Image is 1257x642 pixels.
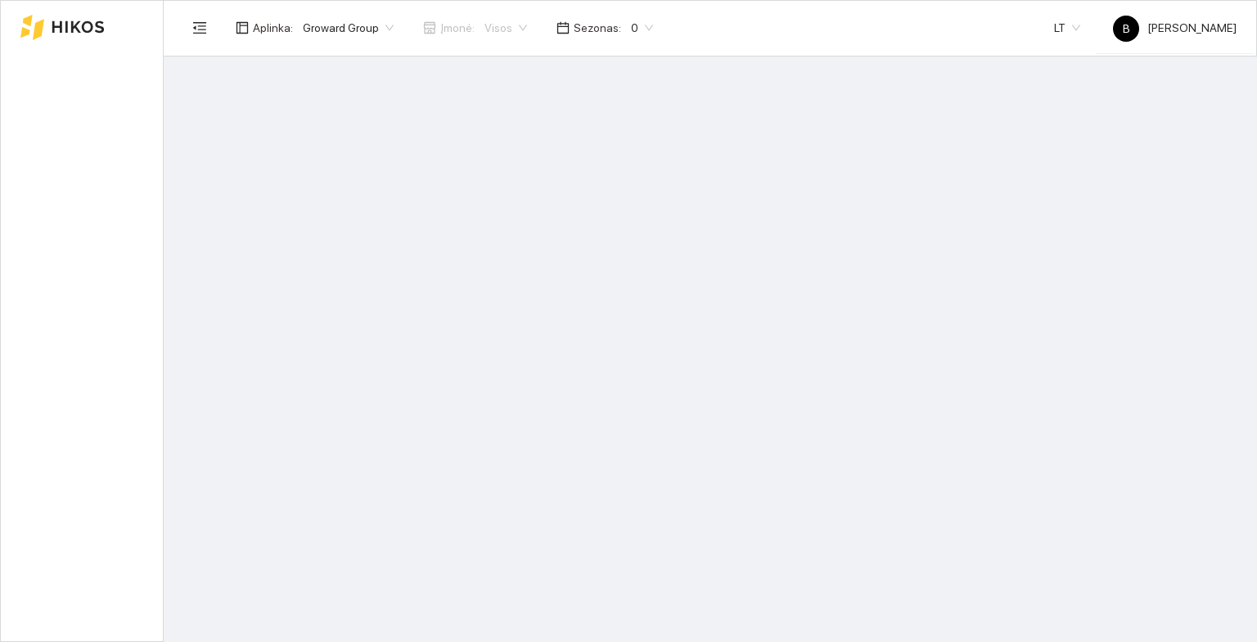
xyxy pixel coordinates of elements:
[1113,21,1237,34] span: [PERSON_NAME]
[440,19,475,37] span: Įmonė :
[1054,16,1080,40] span: LT
[183,11,216,44] button: menu-fold
[1123,16,1130,42] span: B
[303,16,394,40] span: Groward Group
[192,20,207,35] span: menu-fold
[236,21,249,34] span: layout
[574,19,621,37] span: Sezonas :
[253,19,293,37] span: Aplinka :
[631,16,653,40] span: 0
[423,21,436,34] span: shop
[556,21,570,34] span: calendar
[484,16,527,40] span: Visos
